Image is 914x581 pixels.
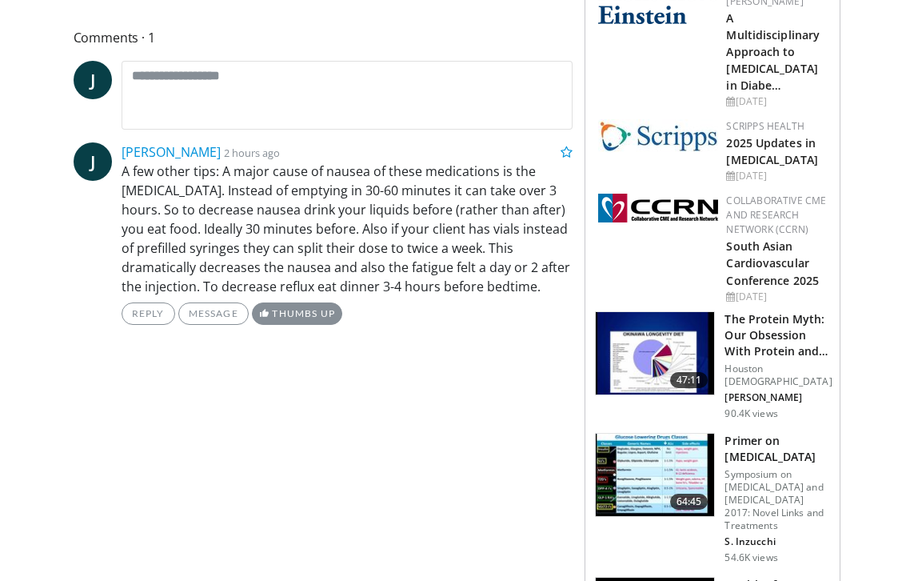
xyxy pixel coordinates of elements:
h3: The Protein Myth: Our Obsession With Protein and How It Is Killing US [724,311,832,359]
div: [DATE] [726,290,827,304]
a: [PERSON_NAME] [122,143,221,161]
p: S. Inzucchi [724,535,830,548]
p: Houston [DEMOGRAPHIC_DATA] [724,363,832,388]
h3: Primer on [MEDICAL_DATA] [724,433,830,465]
span: 47:11 [670,372,708,388]
span: Comments 1 [74,27,573,48]
a: Reply [122,303,175,325]
p: Symposium on [MEDICAL_DATA] and [MEDICAL_DATA] 2017: Novel Links and Treatments [724,468,830,532]
div: [DATE] [726,94,827,109]
p: [PERSON_NAME] [724,391,832,404]
p: 90.4K views [724,407,777,420]
a: 47:11 The Protein Myth: Our Obsession With Protein and How It Is Killing US Houston [DEMOGRAPHIC_... [595,311,830,420]
a: Thumbs Up [252,303,342,325]
p: 54.6K views [724,551,777,564]
a: A Multidisciplinary Approach to [MEDICAL_DATA] in Diabe… [726,10,820,93]
a: 64:45 Primer on [MEDICAL_DATA] Symposium on [MEDICAL_DATA] and [MEDICAL_DATA] 2017: Novel Links a... [595,433,830,564]
a: J [74,61,112,99]
img: b7b8b05e-5021-418b-a89a-60a270e7cf82.150x105_q85_crop-smart_upscale.jpg [596,312,714,395]
span: 64:45 [670,494,708,510]
small: 2 hours ago [224,146,280,160]
a: Collaborative CME and Research Network (CCRN) [726,194,826,236]
img: 022d2313-3eaa-4549-99ac-ae6801cd1fdc.150x105_q85_crop-smart_upscale.jpg [596,434,714,517]
p: A few other tips: A major cause of nausea of these medications is the [MEDICAL_DATA]. Instead of ... [122,162,573,296]
div: [DATE] [726,169,827,183]
a: South Asian Cardiovascular Conference 2025 [726,238,819,287]
img: c9f2b0b7-b02a-4276-a72a-b0cbb4230bc1.jpg.150x105_q85_autocrop_double_scale_upscale_version-0.2.jpg [598,119,718,152]
a: Message [178,303,249,325]
a: J [74,142,112,181]
img: a04ee3ba-8487-4636-b0fb-5e8d268f3737.png.150x105_q85_autocrop_double_scale_upscale_version-0.2.png [598,194,718,222]
a: Scripps Health [726,119,804,133]
a: 2025 Updates in [MEDICAL_DATA] [726,135,817,167]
